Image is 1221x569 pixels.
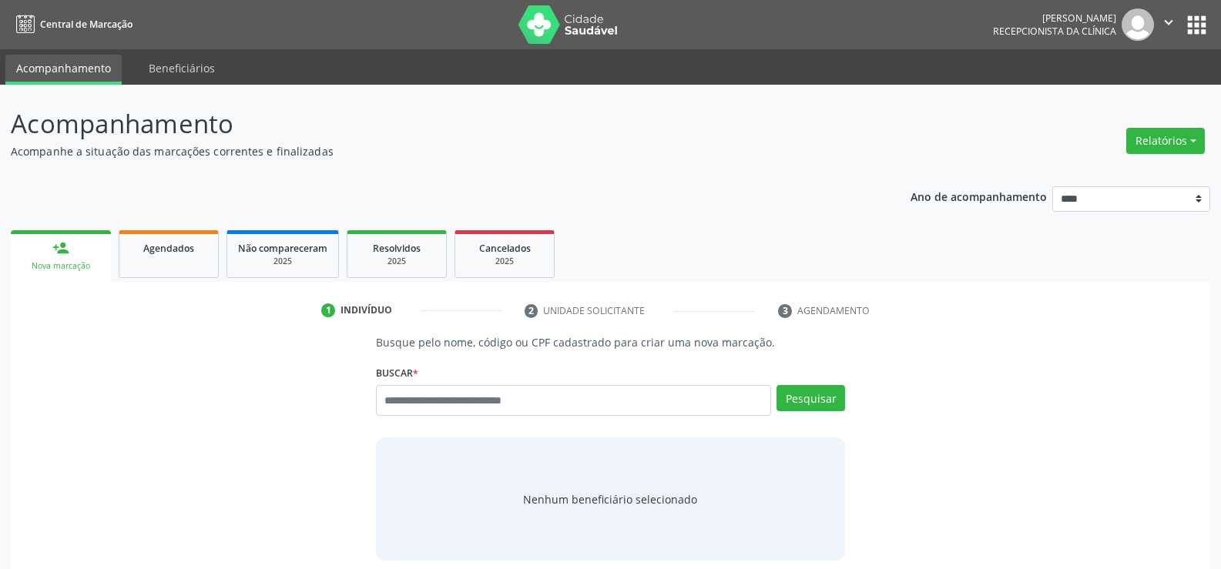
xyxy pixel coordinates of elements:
[5,55,122,85] a: Acompanhamento
[1183,12,1210,38] button: apps
[40,18,132,31] span: Central de Marcação
[11,105,850,143] p: Acompanhamento
[340,303,392,317] div: Indivíduo
[911,186,1047,206] p: Ano de acompanhamento
[993,12,1116,25] div: [PERSON_NAME]
[523,491,697,507] span: Nenhum beneficiário selecionado
[1154,8,1183,41] button: 
[777,385,845,411] button: Pesquisar
[52,239,69,256] div: person_add
[1122,8,1154,41] img: img
[358,256,435,267] div: 2025
[11,12,132,37] a: Central de Marcação
[479,242,531,255] span: Cancelados
[376,361,418,385] label: Buscar
[466,256,543,267] div: 2025
[11,143,850,159] p: Acompanhe a situação das marcações correntes e finalizadas
[1126,128,1205,154] button: Relatórios
[321,303,335,317] div: 1
[143,242,194,255] span: Agendados
[1160,14,1177,31] i: 
[993,25,1116,38] span: Recepcionista da clínica
[238,256,327,267] div: 2025
[373,242,421,255] span: Resolvidos
[238,242,327,255] span: Não compareceram
[22,260,100,272] div: Nova marcação
[138,55,226,82] a: Beneficiários
[376,334,845,350] p: Busque pelo nome, código ou CPF cadastrado para criar uma nova marcação.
